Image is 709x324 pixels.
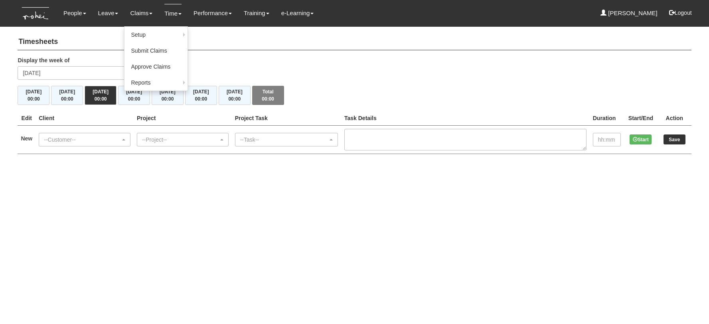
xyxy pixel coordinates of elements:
th: Duration [590,111,624,126]
th: Action [658,111,691,126]
a: e-Learning [281,4,314,22]
div: --Task-- [240,136,328,144]
a: Time [164,4,182,23]
a: Setup [124,27,188,43]
input: Save [664,134,685,144]
label: New [21,134,32,142]
button: Total00:00 [252,86,284,105]
span: 00:00 [61,96,73,102]
a: Training [244,4,269,22]
button: --Customer-- [39,133,130,146]
button: --Task-- [235,133,338,146]
button: [DATE]00:00 [219,86,251,105]
button: [DATE]00:00 [51,86,83,105]
div: --Project-- [142,136,219,144]
span: 00:00 [162,96,174,102]
a: Submit Claims [124,43,188,59]
a: Reports [124,75,188,91]
span: 00:00 [262,96,274,102]
h4: Timesheets [18,34,691,50]
a: [PERSON_NAME] [600,4,658,22]
a: People [63,4,86,22]
a: Leave [98,4,118,22]
input: hh:mm [593,133,621,146]
iframe: chat widget [675,292,701,316]
button: Start [630,134,652,144]
button: Logout [664,3,697,22]
button: [DATE]00:00 [152,86,184,105]
span: 00:00 [95,96,107,102]
a: Claims [130,4,152,22]
span: 00:00 [28,96,40,102]
button: --Project-- [137,133,229,146]
button: [DATE]00:00 [18,86,49,105]
th: Project Task [232,111,341,126]
th: Project [134,111,232,126]
span: 00:00 [228,96,241,102]
span: 00:00 [195,96,207,102]
div: Timesheet Week Summary [18,86,691,105]
label: Display the week of [18,56,69,64]
span: 00:00 [128,96,140,102]
div: --Customer-- [44,136,120,144]
a: Performance [194,4,232,22]
button: [DATE]00:00 [185,86,217,105]
th: Edit [18,111,36,126]
th: Start/End [624,111,658,126]
th: Client [36,111,134,126]
th: Task Details [341,111,590,126]
button: [DATE]00:00 [85,86,117,105]
a: Approve Claims [124,59,188,75]
button: [DATE]00:00 [118,86,150,105]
